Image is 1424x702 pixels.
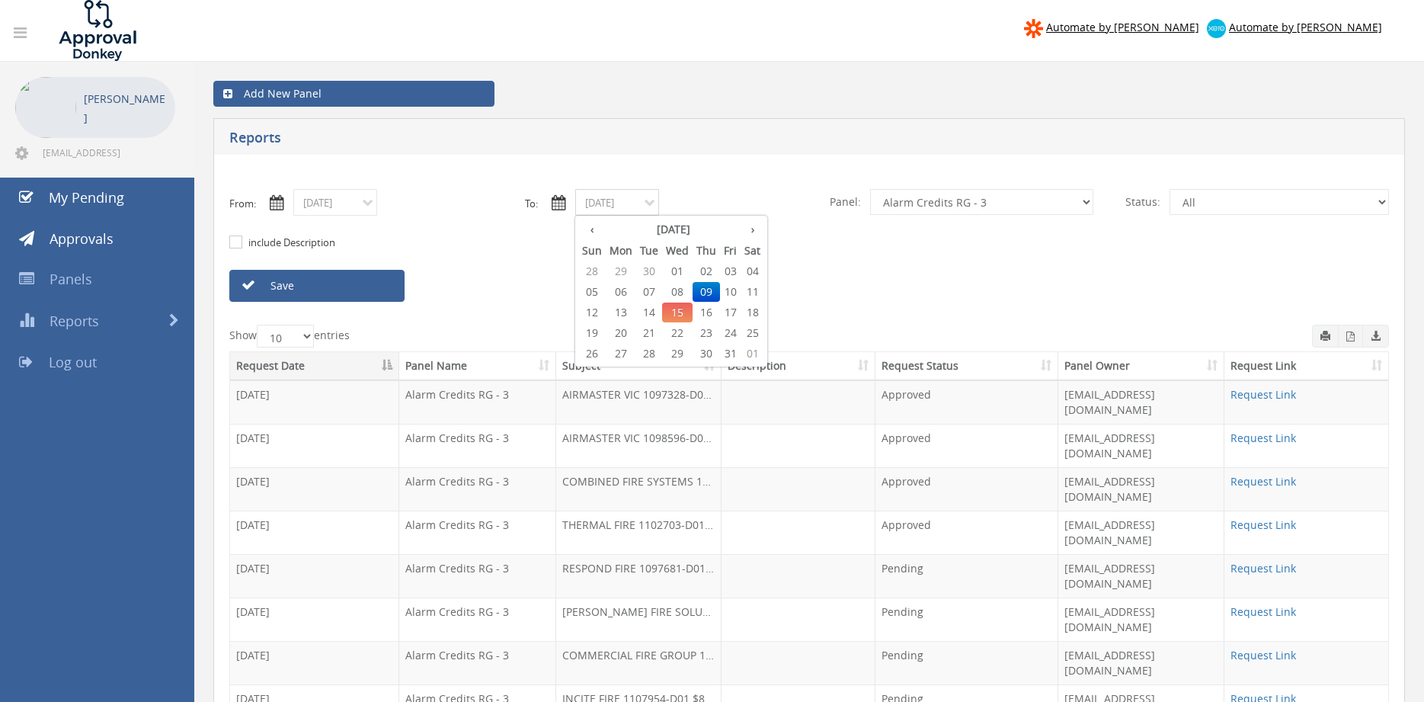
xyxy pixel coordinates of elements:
td: Approved [875,424,1058,467]
span: 07 [636,282,662,302]
span: 21 [636,323,662,343]
span: 09 [693,282,720,302]
span: 16 [693,303,720,322]
td: THERMAL FIRE 1102703-D01 $204.54 [556,511,722,554]
td: Approved [875,467,1058,511]
td: [DATE] [230,554,399,598]
td: [EMAIL_ADDRESS][DOMAIN_NAME] [1058,380,1225,424]
span: 30 [693,344,720,364]
a: Request Link [1230,518,1296,532]
td: COMBINED FIRE SYSTEMS 1100887-D01 $2,046.00 [556,467,722,511]
span: 03 [720,261,741,281]
span: Automate by [PERSON_NAME] [1229,20,1382,34]
span: 01 [741,344,764,364]
th: Panel Owner: activate to sort column ascending [1058,352,1225,380]
td: [EMAIL_ADDRESS][DOMAIN_NAME] [1058,641,1225,684]
span: 28 [636,344,662,364]
label: From: [229,197,256,211]
span: 28 [578,261,606,281]
td: [DATE] [230,380,399,424]
td: [DATE] [230,467,399,511]
th: Tue [636,240,662,261]
th: Sat [741,240,764,261]
span: Reports [50,312,99,330]
th: Request Status: activate to sort column ascending [875,352,1058,380]
span: 11 [741,282,764,302]
th: Sun [578,240,606,261]
span: 04 [741,261,764,281]
label: include Description [245,236,335,251]
span: Status: [1116,189,1170,215]
a: Request Link [1230,431,1296,445]
a: Request Link [1230,648,1296,662]
select: Showentries [257,325,314,348]
h5: Reports [229,130,1044,149]
span: 15 [662,303,693,322]
td: [PERSON_NAME] FIRE SOLUTIONS 1108357-D01 $15.40 [556,598,722,641]
td: Alarm Credits RG - 3 [399,380,556,424]
th: [DATE] [606,219,741,240]
td: Alarm Credits RG - 3 [399,554,556,598]
td: [EMAIL_ADDRESS][DOMAIN_NAME] [1058,554,1225,598]
th: ‹ [578,219,606,240]
td: AIRMASTER VIC 1098596-D01 $252.72 [556,424,722,467]
span: 27 [606,344,636,364]
td: [EMAIL_ADDRESS][DOMAIN_NAME] [1058,511,1225,554]
td: Pending [875,598,1058,641]
span: Approvals [50,229,114,248]
th: Thu [693,240,720,261]
span: 30 [636,261,662,281]
span: 29 [606,261,636,281]
td: [DATE] [230,641,399,684]
td: Alarm Credits RG - 3 [399,641,556,684]
img: zapier-logomark.png [1024,19,1043,38]
span: 17 [720,303,741,322]
span: 02 [693,261,720,281]
td: [DATE] [230,598,399,641]
th: Wed [662,240,693,261]
td: Alarm Credits RG - 3 [399,598,556,641]
label: To: [525,197,538,211]
span: Log out [49,353,97,371]
span: 08 [662,282,693,302]
span: 25 [741,323,764,343]
span: 23 [693,323,720,343]
th: Subject: activate to sort column ascending [556,352,722,380]
span: Panel: [821,189,870,215]
th: › [741,219,764,240]
span: 05 [578,282,606,302]
td: [DATE] [230,424,399,467]
td: AIRMASTER VIC 1097328-D01 $1,915.76 [556,380,722,424]
a: Save [229,270,405,302]
label: Show entries [229,325,350,348]
td: COMMERCIAL FIRE GROUP 1103962-D01 $407.00 [556,641,722,684]
td: Alarm Credits RG - 3 [399,511,556,554]
td: Alarm Credits RG - 3 [399,424,556,467]
span: 19 [578,323,606,343]
td: [EMAIL_ADDRESS][DOMAIN_NAME] [1058,598,1225,641]
p: [PERSON_NAME] [84,89,168,127]
span: Automate by [PERSON_NAME] [1046,20,1199,34]
span: 12 [578,303,606,322]
td: [EMAIL_ADDRESS][DOMAIN_NAME] [1058,467,1225,511]
span: 06 [606,282,636,302]
span: 18 [741,303,764,322]
td: [EMAIL_ADDRESS][DOMAIN_NAME] [1058,424,1225,467]
span: 20 [606,323,636,343]
span: [EMAIL_ADDRESS][DOMAIN_NAME] [43,146,172,159]
a: Request Link [1230,474,1296,489]
th: Description: activate to sort column ascending [722,352,875,380]
td: Approved [875,511,1058,554]
span: 29 [662,344,693,364]
span: 01 [662,261,693,281]
td: Approved [875,380,1058,424]
span: 31 [720,344,741,364]
span: 13 [606,303,636,322]
span: My Pending [49,188,124,207]
span: 10 [720,282,741,302]
td: RESPOND FIRE 1097681-D01 $128.49 [556,554,722,598]
th: Fri [720,240,741,261]
th: Request Link: activate to sort column ascending [1224,352,1388,380]
td: [DATE] [230,511,399,554]
th: Panel Name: activate to sort column ascending [399,352,556,380]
